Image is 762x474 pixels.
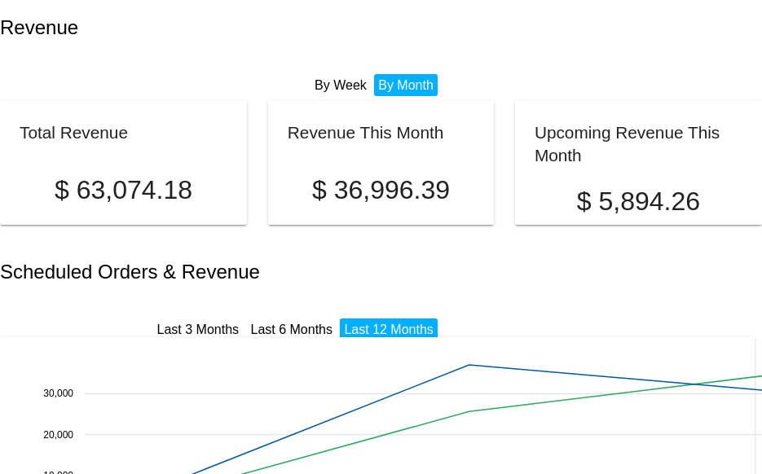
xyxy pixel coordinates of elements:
a: Last 3 Months [157,323,240,336]
li: By Month [374,74,438,96]
p: $ 5,894.26 [535,187,742,217]
text: 20,000 [43,428,73,440]
h2: Total Revenue [20,123,128,142]
text: 30,000 [43,388,73,399]
li: By Week [311,74,371,96]
h2: Revenue This Month [288,123,444,142]
h2: Upcoming Revenue This Month [535,123,720,165]
a: Last 12 Months [344,323,433,336]
a: Last 6 Months [250,323,333,336]
p: $ 36,996.39 [288,175,474,205]
p: $ 63,074.18 [20,175,227,205]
